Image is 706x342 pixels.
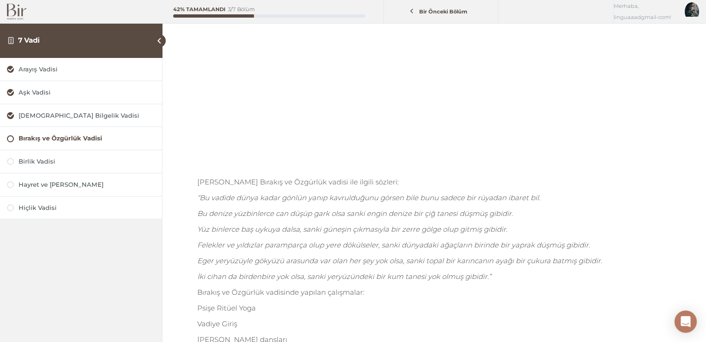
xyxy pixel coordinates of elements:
p: Bırakış ve Özgürlük vadisinde yapılan çalışmalar: [197,287,671,298]
div: Birlik Vadisi [19,157,155,166]
img: AyseA1.jpg [685,2,699,17]
div: Hiçlik Vadisi [19,203,155,212]
em: İki cihan da birdenbire yok olsa, sanki yeryüzündeki bir kum tanesi yok olmuş gibidir.” [197,272,491,281]
div: Open Intercom Messenger [674,310,697,333]
div: 42% Tamamlandı [173,7,226,12]
em: “Bu vadide dünya kadar gönlün yanıp kavrulduğunu görsen bile bunu sadece bir rüyadan ibaret bil. [197,193,540,202]
a: Arayış Vadisi [7,65,155,74]
span: Bir Önceki Bölüm [414,8,473,15]
a: Hiçlik Vadisi [7,203,155,212]
p: [PERSON_NAME] Bırakış ve Özgürlük vadisi ile ilgili sözleri: [197,177,671,188]
a: Bırakış ve Özgürlük Vadisi [7,134,155,143]
p: Vadiye Giriş [197,318,671,329]
div: Hayret ve [PERSON_NAME] [19,180,155,189]
div: 3/7 Bölüm [228,7,255,12]
em: Felekler ve yıldızlar paramparça olup yere dökülseler, sanki dünyadaki ağaçların birinde bir yapr... [197,241,590,249]
a: Hayret ve [PERSON_NAME] [7,180,155,189]
div: Arayış Vadisi [19,65,155,74]
em: Yüz binlerce baş uykuya dalsa, sanki güneşin çıkmasıyla bir zerre gölge olup gitmiş gibidir. [197,225,507,234]
span: Merhaba, linguaaadgmail-com! [614,0,678,23]
div: Aşk Vadisi [19,88,155,97]
a: Aşk Vadisi [7,88,155,97]
a: [DEMOGRAPHIC_DATA] Bilgelik Vadisi [7,111,155,120]
em: Eger yeryüzüyle gökyüzü arasunda var olan her şey yok olsa, sanki topal bir karıncanın ayağı bir ... [197,256,602,265]
div: Bırakış ve Özgürlük Vadisi [19,134,155,143]
a: Bir Önceki Bölüm [386,3,496,20]
p: Psişe Ritüel Yoga [197,303,671,314]
img: Bir Logo [7,4,26,20]
em: Bu denize yüzbinlerce can düşüp gark olsa sanki engin denize bir çiğ tanesi düşmüş gibidir. [197,209,513,218]
a: Birlik Vadisi [7,157,155,166]
a: 7 Vadi [18,36,40,44]
div: [DEMOGRAPHIC_DATA] Bilgelik Vadisi [19,111,155,120]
